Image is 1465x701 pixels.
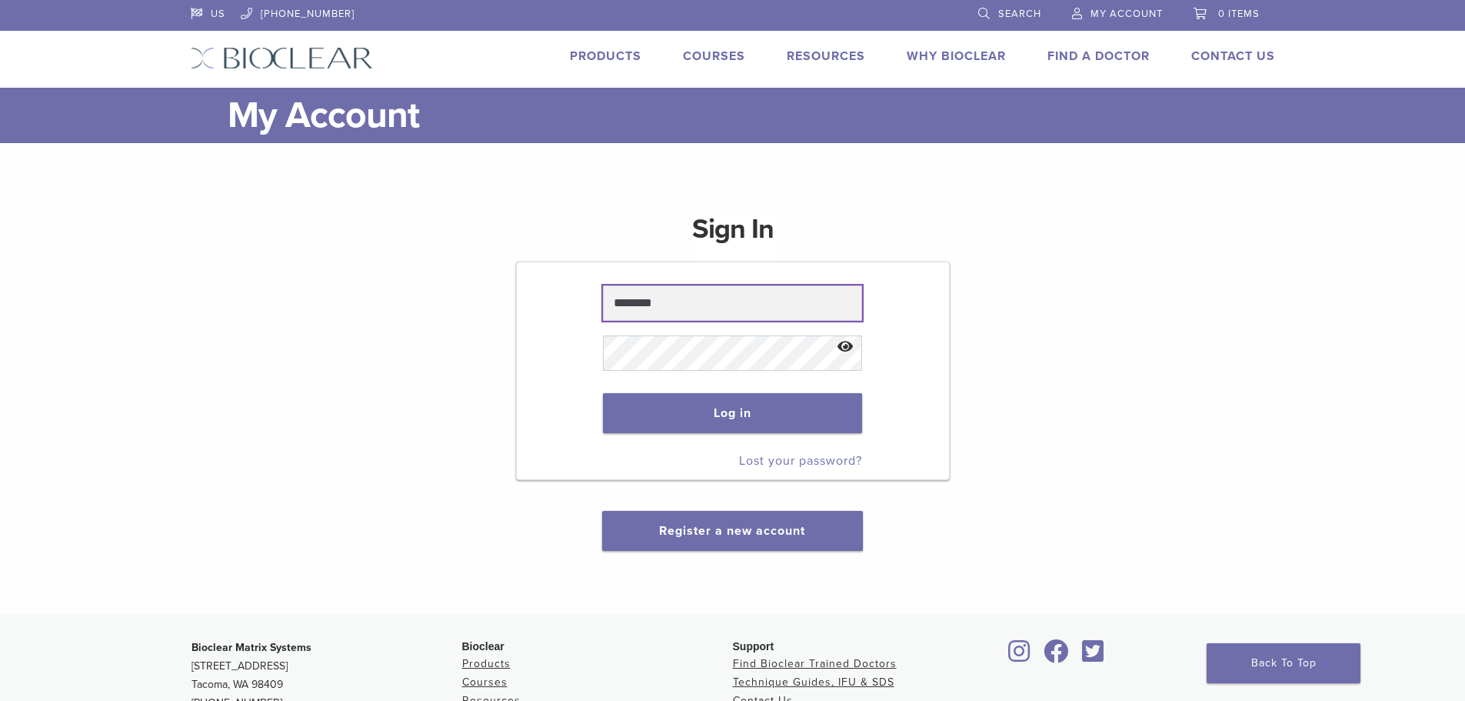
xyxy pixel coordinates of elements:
button: Log in [603,393,862,433]
span: Search [998,8,1041,20]
a: Technique Guides, IFU & SDS [733,676,894,689]
strong: Bioclear Matrix Systems [191,641,311,654]
a: Find A Doctor [1047,48,1150,64]
a: Why Bioclear [907,48,1006,64]
span: My Account [1090,8,1163,20]
a: Bioclear [1077,649,1110,664]
button: Register a new account [602,511,862,551]
span: Support [733,640,774,653]
a: Courses [683,48,745,64]
a: Register a new account [659,523,805,539]
a: Bioclear [1039,649,1074,664]
a: Products [462,657,511,670]
a: Contact Us [1191,48,1275,64]
a: Products [570,48,641,64]
span: 0 items [1218,8,1260,20]
button: Show password [829,328,862,367]
span: Bioclear [462,640,504,653]
a: Lost your password? [739,453,862,469]
h1: Sign In [692,211,774,260]
h1: My Account [228,88,1275,143]
a: Resources [787,48,865,64]
a: Find Bioclear Trained Doctors [733,657,897,670]
img: Bioclear [191,47,373,69]
a: Back To Top [1207,643,1360,683]
a: Courses [462,676,508,689]
a: Bioclear [1004,649,1036,664]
